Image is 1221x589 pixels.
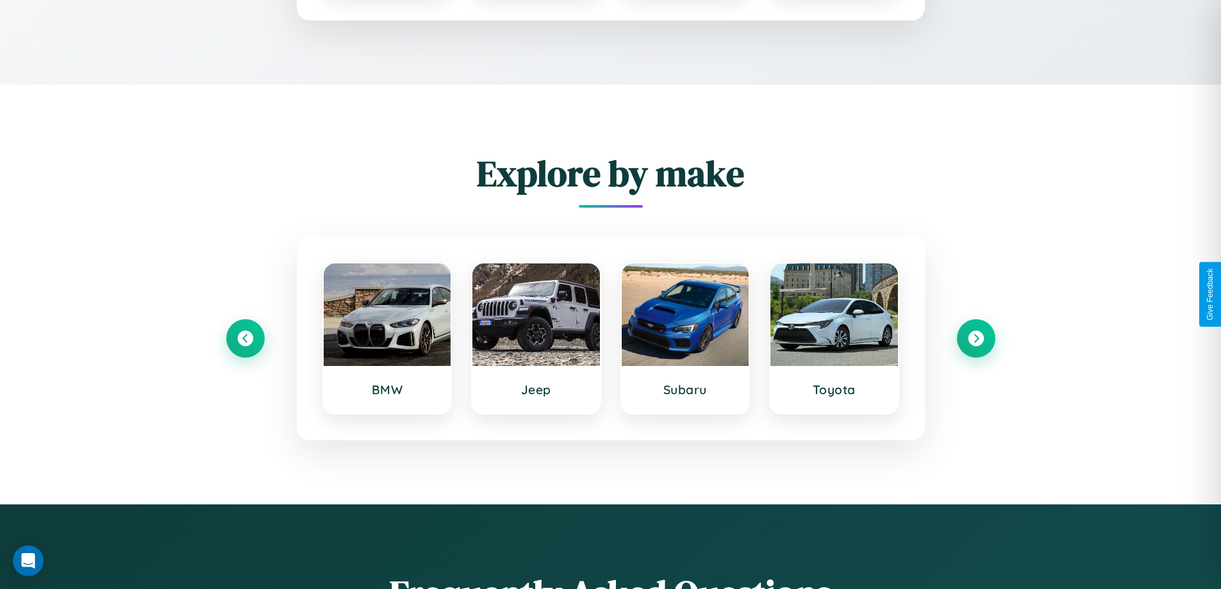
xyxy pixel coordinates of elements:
h3: BMW [336,382,438,397]
div: Open Intercom Messenger [13,545,44,576]
h3: Subaru [635,382,736,397]
h3: Toyota [783,382,885,397]
h3: Jeep [485,382,587,397]
div: Give Feedback [1206,269,1215,320]
h2: Explore by make [226,149,995,198]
